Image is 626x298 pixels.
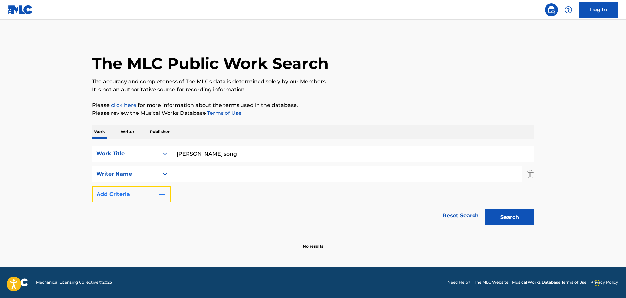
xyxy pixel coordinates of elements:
form: Search Form [92,146,534,229]
a: Log In [579,2,618,18]
a: Reset Search [439,208,482,223]
p: Please review the Musical Works Database [92,109,534,117]
p: It is not an authoritative source for recording information. [92,86,534,94]
a: Musical Works Database Terms of Use [512,279,586,285]
p: Please for more information about the terms used in the database. [92,101,534,109]
p: Work [92,125,107,139]
div: Drag [595,273,599,293]
p: Publisher [148,125,171,139]
button: Add Criteria [92,186,171,202]
a: Need Help? [447,279,470,285]
a: The MLC Website [474,279,508,285]
div: Writer Name [96,170,155,178]
img: Delete Criterion [527,166,534,182]
img: search [547,6,555,14]
img: logo [8,278,28,286]
a: Terms of Use [206,110,241,116]
div: Work Title [96,150,155,158]
a: Privacy Policy [590,279,618,285]
button: Search [485,209,534,225]
p: Writer [119,125,136,139]
h1: The MLC Public Work Search [92,54,329,73]
div: Help [562,3,575,16]
p: No results [303,236,323,249]
img: MLC Logo [8,5,33,14]
iframe: Chat Widget [593,267,626,298]
p: The accuracy and completeness of The MLC's data is determined solely by our Members. [92,78,534,86]
a: click here [111,102,136,108]
a: Public Search [545,3,558,16]
span: Mechanical Licensing Collective © 2025 [36,279,112,285]
img: help [564,6,572,14]
img: 9d2ae6d4665cec9f34b9.svg [158,190,166,198]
